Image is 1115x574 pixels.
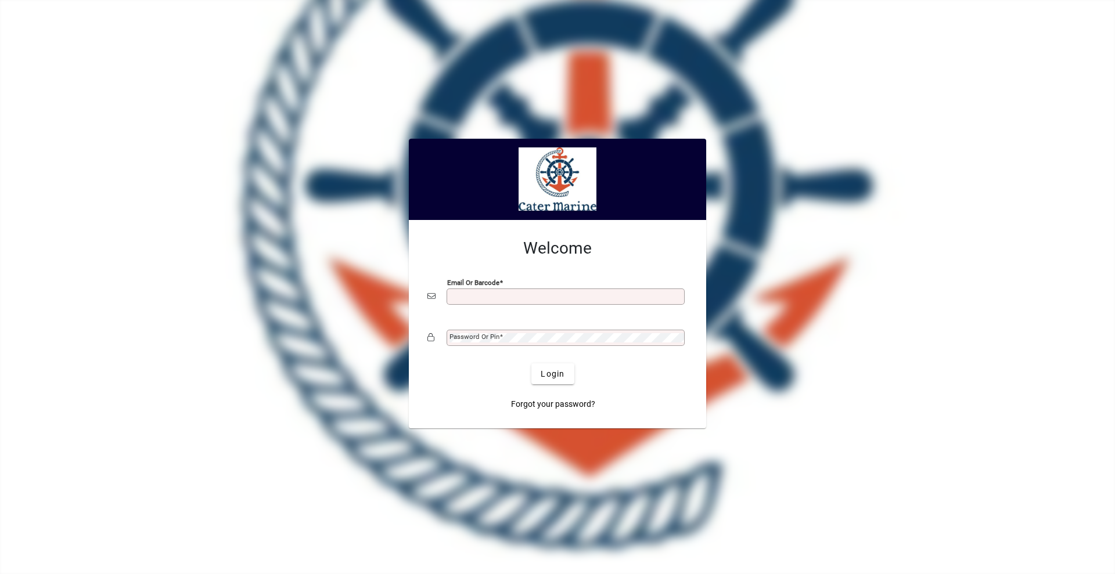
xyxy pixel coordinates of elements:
[511,398,595,410] span: Forgot your password?
[531,363,574,384] button: Login
[506,394,600,414] a: Forgot your password?
[541,368,564,380] span: Login
[449,333,499,341] mat-label: Password or Pin
[447,279,499,287] mat-label: Email or Barcode
[427,239,688,258] h2: Welcome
